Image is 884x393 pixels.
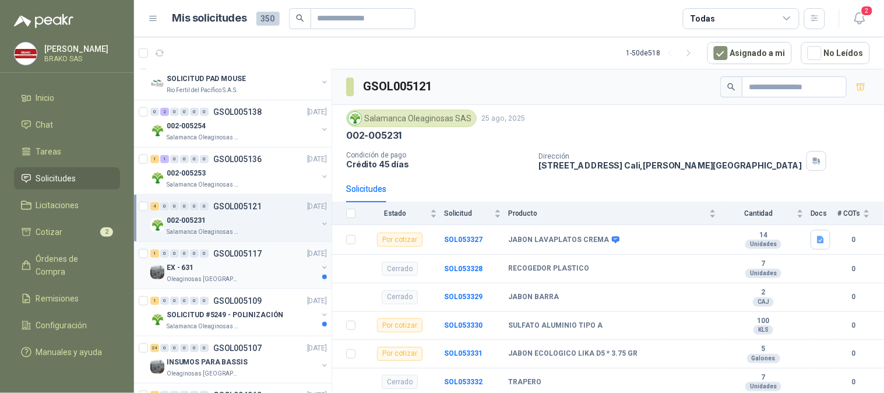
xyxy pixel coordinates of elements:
span: 350 [256,12,280,26]
b: 0 [837,377,870,388]
span: 2 [861,5,874,16]
b: 100 [723,317,804,326]
b: 2 [723,288,804,297]
a: SOL053329 [444,293,482,301]
img: Company Logo [150,313,164,327]
b: RECOGEDOR PLASTICO [508,264,589,273]
a: Solicitudes [14,167,120,190]
div: 0 [170,250,179,258]
div: 24 [150,344,159,352]
div: Por cotizar [377,347,422,361]
div: 0 [200,202,209,210]
th: Estado [362,202,444,225]
b: JABON ECOLOGICO LIKA D5 * 3.75 GR [508,349,638,359]
b: SULFATO ALUMINIO TIPO A [508,321,603,331]
div: 0 [170,297,179,305]
div: 4 [150,202,159,210]
div: 0 [160,297,169,305]
button: Asignado a mi [707,42,792,64]
a: 1 1 0 0 0 0 GSOL005136[DATE] Company Logo002-005253Salamanca Oleaginosas SAS [150,152,329,190]
span: Solicitud [444,209,492,217]
p: [PERSON_NAME] [44,45,117,53]
div: 0 [190,202,199,210]
span: Producto [508,209,707,217]
div: KLS [753,325,773,335]
div: Por cotizar [377,318,422,332]
p: SOLICITUD #5249 - POLINIZACIÓN [167,310,283,321]
th: Cantidad [723,202,811,225]
th: # COTs [837,202,884,225]
div: Unidades [745,382,781,391]
img: Company Logo [150,265,164,279]
b: 0 [837,348,870,359]
div: 0 [190,344,199,352]
a: Inicio [14,87,120,109]
div: Cerrado [382,375,418,389]
a: Chat [14,114,120,136]
a: 1 0 0 0 0 0 GSOL005117[DATE] Company LogoEX - 631Oleaginosas [GEOGRAPHIC_DATA][PERSON_NAME] [150,247,329,284]
div: Unidades [745,269,781,278]
span: Licitaciones [36,199,79,212]
p: [DATE] [307,201,327,212]
a: 4 0 0 0 0 0 GSOL005121[DATE] Company Logo002-005231Salamanca Oleaginosas SAS [150,199,329,237]
div: 0 [200,108,209,116]
div: 2 [160,108,169,116]
div: 0 [150,108,159,116]
a: SOL053327 [444,236,482,244]
p: EX - 631 [167,262,193,273]
a: SOL053330 [444,321,482,329]
span: Manuales y ayuda [36,346,103,359]
a: SOL053331 [444,349,482,357]
img: Logo peakr [14,14,73,28]
span: search [296,14,304,22]
b: 0 [837,320,870,331]
div: 0 [200,344,209,352]
a: Remisiones [14,287,120,310]
div: 0 [180,297,189,305]
th: Producto [508,202,723,225]
span: Remisiones [36,292,79,305]
span: Inicio [36,92,55,104]
div: 0 [160,250,169,258]
div: 1 [150,297,159,305]
p: SOLICITUD PAD MOUSE [167,73,246,85]
h3: GSOL005121 [363,78,434,96]
p: Salamanca Oleaginosas SAS [167,322,240,331]
p: 002-005231 [167,215,206,226]
b: 0 [837,264,870,275]
b: TRAPERO [508,378,541,387]
p: 002-005254 [167,121,206,132]
div: Solicitudes [346,183,386,195]
div: Galones [747,354,780,363]
b: SOL053328 [444,265,482,273]
th: Docs [811,202,837,225]
span: Estado [362,209,428,217]
span: # COTs [837,209,861,217]
span: Cantidad [723,209,794,217]
p: Oleaginosas [GEOGRAPHIC_DATA][PERSON_NAME] [167,275,240,284]
div: 0 [170,108,179,116]
div: 0 [190,297,199,305]
img: Company Logo [150,218,164,232]
div: 0 [180,250,189,258]
div: 0 [180,155,189,163]
span: Chat [36,118,54,131]
div: CAJ [753,297,774,307]
div: 0 [170,202,179,210]
b: 7 [723,373,804,383]
div: 0 [170,344,179,352]
p: [STREET_ADDRESS] Cali , [PERSON_NAME][GEOGRAPHIC_DATA] [539,160,802,170]
b: 14 [723,231,804,240]
p: [DATE] [307,248,327,259]
div: 0 [180,108,189,116]
p: [DATE] [307,107,327,118]
div: 0 [190,250,199,258]
p: [DATE] [307,296,327,307]
img: Company Logo [150,76,164,90]
b: 0 [837,292,870,303]
p: 25 ago, 2025 [481,113,525,124]
div: 0 [200,250,209,258]
span: Cotizar [36,226,63,238]
img: Company Logo [348,112,361,125]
